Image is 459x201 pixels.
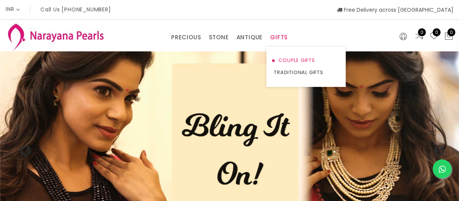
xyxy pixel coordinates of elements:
[337,6,453,14] span: Free Delivery across [GEOGRAPHIC_DATA]
[40,7,111,12] p: Call Us [PHONE_NUMBER]
[171,32,201,43] a: PRECIOUS
[444,32,453,42] button: 0
[447,28,455,36] span: 0
[430,32,439,42] a: 0
[19,145,26,152] button: Previous
[209,32,229,43] a: STONE
[433,145,440,152] button: Next
[236,32,263,43] a: ANTIQUE
[274,54,338,66] a: COUPLE GIFTS
[270,32,288,43] a: GIFTS
[433,28,440,36] span: 0
[418,28,426,36] span: 0
[415,32,424,42] a: 0
[274,66,338,79] a: TRADITIONAL GIFTS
